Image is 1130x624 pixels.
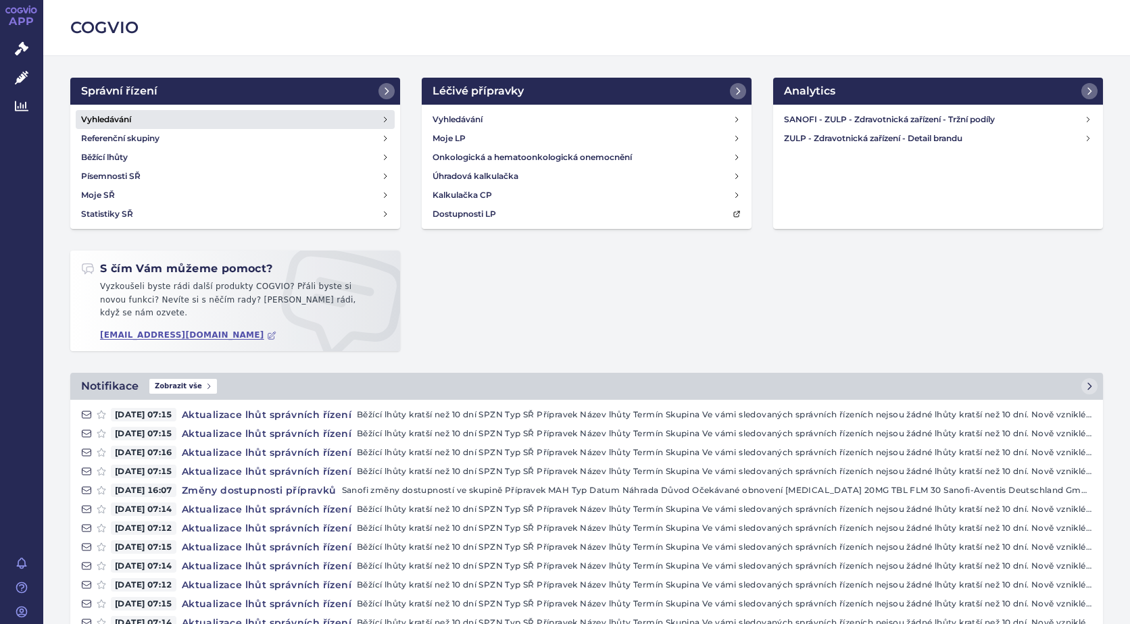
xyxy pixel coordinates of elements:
[433,151,632,164] h4: Onkologická a hematoonkologická onemocnění
[357,427,1092,440] p: Běžící lhůty kratší než 10 dní SPZN Typ SŘ Přípravek Název lhůty Termín Skupina Ve vámi sledovaný...
[76,129,395,148] a: Referenční skupiny
[111,502,176,516] span: [DATE] 07:14
[81,378,139,394] h2: Notifikace
[81,261,273,276] h2: S čím Vám můžeme pomoct?
[357,521,1092,535] p: Běžící lhůty kratší než 10 dní SPZN Typ SŘ Přípravek Název lhůty Termín Skupina Ve vámi sledovaný...
[433,170,518,183] h4: Úhradová kalkulačka
[111,521,176,535] span: [DATE] 07:12
[176,427,357,440] h4: Aktualizace lhůt správních řízení
[176,446,357,459] h4: Aktualizace lhůt správních řízení
[779,129,1098,148] a: ZULP - Zdravotnická zařízení - Detail brandu
[81,132,159,145] h4: Referenční skupiny
[176,540,357,554] h4: Aktualizace lhůt správních řízení
[433,207,496,221] h4: Dostupnosti LP
[784,113,1084,126] h4: SANOFI - ZULP - Zdravotnická zařízení - Tržní podíly
[111,484,176,497] span: [DATE] 16:07
[81,280,389,326] p: Vyzkoušeli byste rádi další produkty COGVIO? Přáli byste si novou funkci? Nevíte si s něčím rady?...
[357,578,1092,592] p: Běžící lhůty kratší než 10 dní SPZN Typ SŘ Přípravek Název lhůty Termín Skupina Ve vámi sledovaný...
[111,446,176,459] span: [DATE] 07:16
[176,408,357,421] h4: Aktualizace lhůt správních řízení
[81,151,128,164] h4: Běžící lhůty
[76,110,395,129] a: Vyhledávání
[779,110,1098,129] a: SANOFI - ZULP - Zdravotnická zařízení - Tržní podíly
[70,16,1103,39] h2: COGVIO
[76,167,395,186] a: Písemnosti SŘ
[176,484,342,497] h4: Změny dostupnosti přípravků
[176,465,357,478] h4: Aktualizace lhůt správních řízení
[357,559,1092,573] p: Běžící lhůty kratší než 10 dní SPZN Typ SŘ Přípravek Název lhůty Termín Skupina Ve vámi sledovaný...
[433,113,483,126] h4: Vyhledávání
[111,465,176,478] span: [DATE] 07:15
[773,78,1103,105] a: Analytics
[111,597,176,610] span: [DATE] 07:15
[81,113,131,126] h4: Vyhledávání
[100,330,276,340] a: [EMAIL_ADDRESS][DOMAIN_NAME]
[76,148,395,167] a: Běžící lhůty
[357,597,1092,610] p: Běžící lhůty kratší než 10 dní SPZN Typ SŘ Přípravek Název lhůty Termín Skupina Ve vámi sledovaný...
[176,521,357,535] h4: Aktualizace lhůt správních řízení
[427,110,746,129] a: Vyhledávání
[111,427,176,440] span: [DATE] 07:15
[70,78,400,105] a: Správní řízení
[81,207,133,221] h4: Statistiky SŘ
[176,578,357,592] h4: Aktualizace lhůt správních řízení
[357,540,1092,554] p: Běžící lhůty kratší než 10 dní SPZN Typ SŘ Přípravek Název lhůty Termín Skupina Ve vámi sledovaný...
[81,170,141,183] h4: Písemnosti SŘ
[433,83,524,99] h2: Léčivé přípravky
[176,502,357,516] h4: Aktualizace lhůt správních řízení
[433,132,466,145] h4: Moje LP
[357,502,1092,516] p: Běžící lhůty kratší než 10 dní SPZN Typ SŘ Přípravek Název lhůty Termín Skupina Ve vámi sledovaný...
[784,132,1084,145] h4: ZULP - Zdravotnická zařízení - Detail brandu
[70,373,1103,400] a: NotifikaceZobrazit vše
[427,167,746,186] a: Úhradová kalkulačka
[427,148,746,167] a: Onkologická a hematoonkologická onemocnění
[176,597,357,610] h4: Aktualizace lhůt správních řízení
[433,188,492,202] h4: Kalkulačka CP
[111,540,176,554] span: [DATE] 07:15
[111,559,176,573] span: [DATE] 07:14
[357,408,1092,421] p: Běžící lhůty kratší než 10 dní SPZN Typ SŘ Přípravek Název lhůty Termín Skupina Ve vámi sledovaný...
[357,446,1092,459] p: Běžící lhůty kratší než 10 dní SPZN Typ SŘ Přípravek Název lhůty Termín Skupina Ve vámi sledovaný...
[357,465,1092,478] p: Běžící lhůty kratší než 10 dní SPZN Typ SŘ Přípravek Název lhůty Termín Skupina Ve vámi sledovaný...
[422,78,752,105] a: Léčivé přípravky
[76,205,395,224] a: Statistiky SŘ
[81,83,157,99] h2: Správní řízení
[427,129,746,148] a: Moje LP
[149,379,217,394] span: Zobrazit vše
[427,186,746,205] a: Kalkulačka CP
[176,559,357,573] h4: Aktualizace lhůt správních řízení
[111,408,176,421] span: [DATE] 07:15
[111,578,176,592] span: [DATE] 07:12
[784,83,835,99] h2: Analytics
[427,205,746,224] a: Dostupnosti LP
[81,188,115,202] h4: Moje SŘ
[342,484,1092,497] p: Sanofi změny dostupností ve skupině Přípravek MAH Typ Datum Náhrada Důvod Očekávané obnovení [MED...
[76,186,395,205] a: Moje SŘ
